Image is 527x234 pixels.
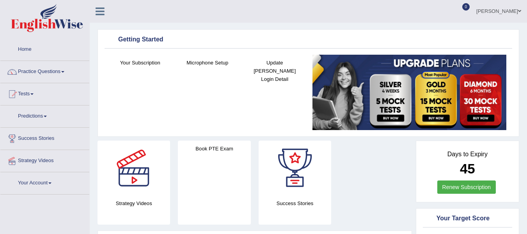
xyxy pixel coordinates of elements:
[106,34,510,46] div: Getting Started
[0,150,89,170] a: Strategy Videos
[0,83,89,103] a: Tests
[0,61,89,80] a: Practice Questions
[0,128,89,147] a: Success Stories
[178,145,250,153] h4: Book PTE Exam
[0,105,89,125] a: Predictions
[460,161,475,176] b: 45
[425,213,510,225] div: Your Target Score
[0,39,89,58] a: Home
[110,59,170,67] h4: Your Subscription
[178,59,238,67] h4: Microphone Setup
[462,3,470,11] span: 0
[425,151,510,158] h4: Days to Expiry
[437,180,496,194] a: Renew Subscription
[0,172,89,192] a: Your Account
[312,55,507,130] img: small5.jpg
[98,199,170,207] h4: Strategy Videos
[259,199,331,207] h4: Success Stories
[245,59,305,83] h4: Update [PERSON_NAME] Login Detail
